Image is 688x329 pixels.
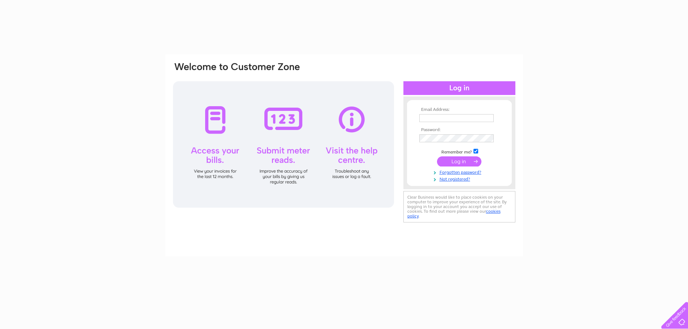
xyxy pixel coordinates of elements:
th: Password: [417,127,501,133]
input: Submit [437,156,481,166]
th: Email Address: [417,107,501,112]
div: Clear Business would like to place cookies on your computer to improve your experience of the sit... [403,191,515,222]
a: Forgotten password? [419,168,501,175]
a: Not registered? [419,175,501,182]
td: Remember me? [417,148,501,155]
a: cookies policy [407,209,501,218]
